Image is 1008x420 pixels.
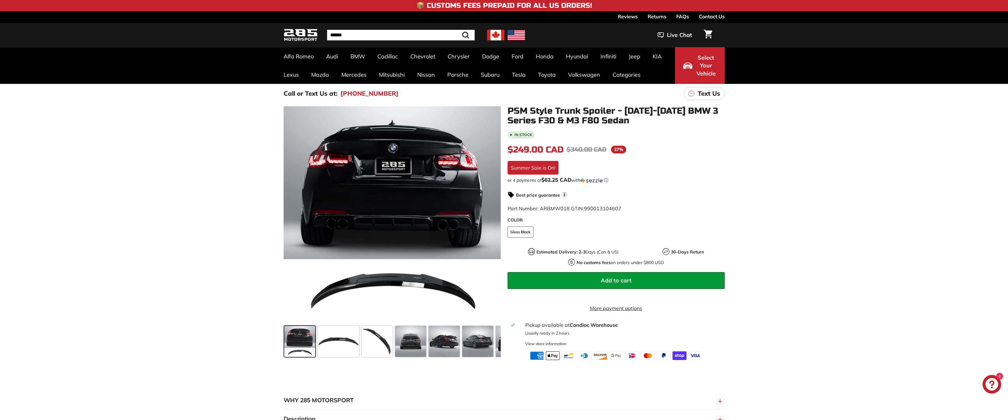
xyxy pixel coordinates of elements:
[577,260,611,265] strong: No customs fees
[305,66,335,84] a: Mazda
[671,249,704,255] strong: 30-Days Return
[675,47,725,84] button: Select Your Vehicle
[593,351,607,360] img: discover
[525,341,567,347] div: View store information
[560,47,594,66] a: Hyundai
[577,259,664,266] p: on orders under $800 USD
[536,249,586,255] strong: Estimated Delivery: 2-3
[508,205,621,212] span: Part Number: ARBMW018 GTIN:
[981,375,1003,395] inbox-online-store-chat: Shopify online store chat
[667,31,692,39] span: Live Chat
[618,11,638,22] a: Reviews
[411,66,441,84] a: Nissan
[373,66,411,84] a: Mitsubishi
[344,47,371,66] a: BMW
[648,11,666,22] a: Returns
[646,47,668,66] a: KIA
[508,272,725,289] button: Add to cart
[577,351,591,360] img: diners_club
[688,351,702,360] img: visa
[508,217,725,223] label: COLOR
[506,66,532,84] a: Tesla
[284,28,318,43] img: Logo_285_Motorsport_areodynamics_components
[698,89,720,98] p: Text Us
[516,192,560,198] strong: Best price guarantee
[404,47,441,66] a: Chevrolet
[441,47,476,66] a: Chrysler
[416,2,592,9] h4: 📦 Customs Fees Prepaid for All US Orders!
[700,25,716,46] a: Cart
[508,144,563,155] span: $249.00 CAD
[530,47,560,66] a: Honda
[562,192,568,198] span: i
[699,11,725,22] a: Contact Us
[340,89,399,98] a: [PHONE_NUMBER]
[650,27,700,43] button: Live Chat
[594,47,623,66] a: Infiniti
[335,66,373,84] a: Mercedes
[609,351,623,360] img: google_pay
[567,146,606,153] span: $340.00 CAD
[525,321,721,329] div: Pickup available at
[536,249,618,255] p: Days (Can & US)
[684,87,725,100] a: Text Us
[508,106,725,126] h1: PSM Style Trunk Spoiler - [DATE]-[DATE] BMW 3 Series F30 & M3 F80 Sedan
[505,47,530,66] a: Ford
[601,277,632,284] span: Add to cart
[320,47,344,66] a: Audi
[441,66,475,84] a: Porsche
[508,177,725,183] div: or 4 payments of$62.25 CADwithSezzle Click to learn more about Sezzle
[625,351,639,360] img: ideal
[570,322,618,328] strong: Candiac Warehouse
[525,330,721,336] p: Usually ready in 2 hours
[696,54,717,78] span: Select Your Vehicle
[284,89,337,98] p: Call or Text Us at:
[277,47,320,66] a: Alfa Romeo
[562,351,576,360] img: bancontact
[327,30,475,40] input: Search
[584,205,621,212] span: 990013104607
[541,176,572,183] span: $62.25 CAD
[673,351,686,360] img: shopify_pay
[284,391,725,410] button: WHY 285 MOTORSPORT
[657,351,671,360] img: paypal
[606,66,647,84] a: Categories
[530,351,544,360] img: american_express
[514,133,532,137] b: In stock
[641,351,655,360] img: master
[562,66,606,84] a: Volkswagen
[371,47,404,66] a: Cadillac
[532,66,562,84] a: Toyota
[546,351,560,360] img: apple_pay
[475,66,506,84] a: Subaru
[676,11,689,22] a: FAQs
[508,304,725,312] a: More payment options
[277,66,305,84] a: Lexus
[476,47,505,66] a: Dodge
[611,146,626,153] span: 27%
[508,177,725,183] div: or 4 payments of with
[580,178,603,183] img: Sezzle
[623,47,646,66] a: Jeep
[508,161,559,175] div: Summer Sale is On!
